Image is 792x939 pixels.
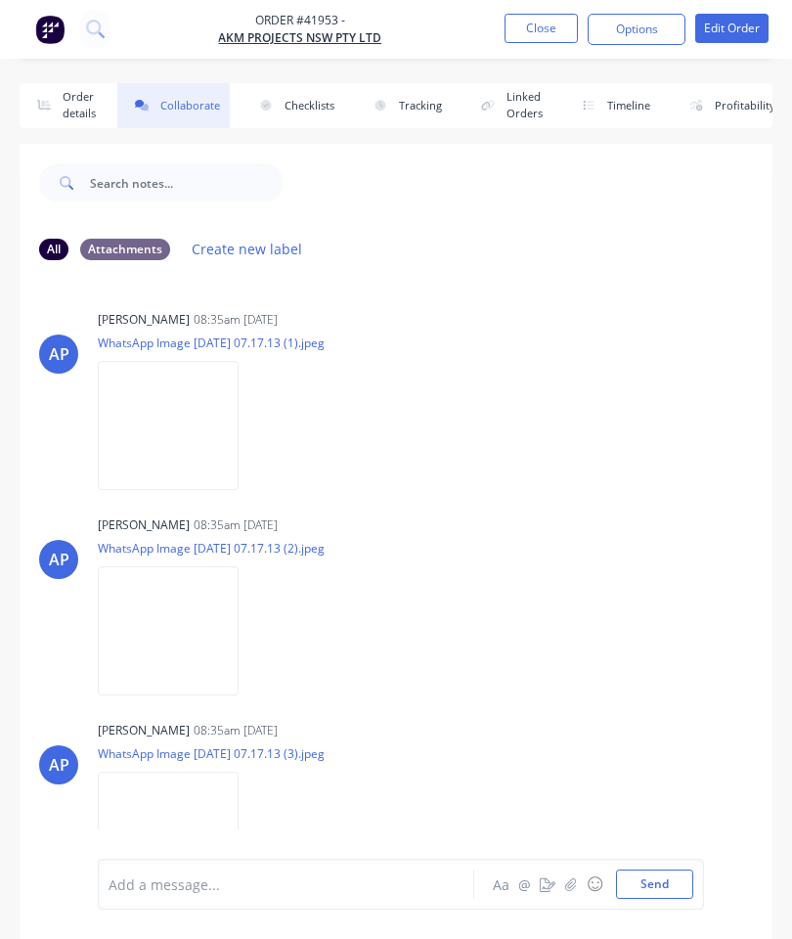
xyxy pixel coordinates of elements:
div: 08:35am [DATE] [194,722,278,739]
span: Order #41953 - [218,12,381,29]
button: Collaborate [117,83,230,128]
div: AP [49,342,69,366]
div: 08:35am [DATE] [194,311,278,329]
button: Profitability [672,83,785,128]
img: Factory [35,15,65,44]
button: Edit Order [695,14,769,43]
input: Search notes... [90,163,284,202]
div: [PERSON_NAME] [98,311,190,329]
button: Options [588,14,685,45]
div: Attachments [80,239,170,260]
button: Timeline [564,83,660,128]
div: AP [49,753,69,777]
button: Order details [20,83,106,128]
button: Close [505,14,578,43]
div: 08:35am [DATE] [194,516,278,534]
button: Create new label [182,236,313,262]
button: Aa [489,872,512,896]
a: AKM PROJECTS NSW PTY LTD [218,29,381,47]
button: @ [512,872,536,896]
div: [PERSON_NAME] [98,722,190,739]
button: Send [616,870,693,899]
p: WhatsApp Image [DATE] 07.17.13 (3).jpeg [98,745,325,762]
p: WhatsApp Image [DATE] 07.17.13 (1).jpeg [98,335,325,351]
div: All [39,239,68,260]
button: Tracking [356,83,452,128]
button: Checklists [242,83,344,128]
div: [PERSON_NAME] [98,516,190,534]
p: WhatsApp Image [DATE] 07.17.13 (2).jpeg [98,540,325,557]
button: Linked Orders [463,83,552,128]
button: ☺ [583,872,606,896]
div: AP [49,548,69,571]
